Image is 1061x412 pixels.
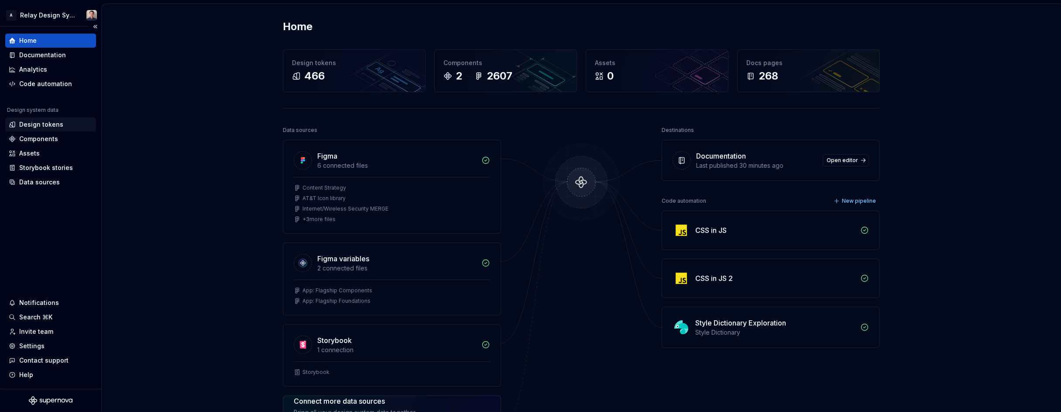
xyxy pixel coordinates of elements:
[19,36,37,45] div: Home
[5,34,96,48] a: Home
[283,242,501,315] a: Figma variables2 connected filesApp: Flagship ComponentsApp: Flagship Foundations
[19,327,53,336] div: Invite team
[317,346,476,354] div: 1 connection
[746,59,871,67] div: Docs pages
[283,140,501,234] a: Figma6 connected filesContent StrategyAT&T Icon libraryInternet/Wireless Security MERGE+3more files
[5,48,96,62] a: Documentation
[302,195,346,202] div: AT&T Icon library
[302,298,371,305] div: App: Flagship Foundations
[19,135,58,143] div: Components
[5,353,96,367] button: Contact support
[19,120,63,129] div: Design tokens
[662,124,694,136] div: Destinations
[842,197,876,204] span: New pipeline
[304,69,325,83] div: 466
[19,149,40,158] div: Assets
[5,175,96,189] a: Data sources
[19,51,66,59] div: Documentation
[283,49,426,92] a: Design tokens466
[29,396,72,405] svg: Supernova Logo
[443,59,568,67] div: Components
[317,151,337,161] div: Figma
[302,287,372,294] div: App: Flagship Components
[19,298,59,307] div: Notifications
[292,59,416,67] div: Design tokens
[317,264,476,273] div: 2 connected files
[317,161,476,170] div: 6 connected files
[595,59,719,67] div: Assets
[7,107,58,114] div: Design system data
[19,356,69,365] div: Contact support
[5,325,96,339] a: Invite team
[302,369,330,376] div: Storybook
[5,296,96,310] button: Notifications
[823,154,869,166] a: Open editor
[5,368,96,382] button: Help
[89,21,101,33] button: Collapse sidebar
[86,10,97,21] img: Bobby Tan
[5,161,96,175] a: Storybook stories
[6,10,17,21] div: A
[5,118,96,132] a: Design tokens
[607,69,614,83] div: 0
[19,65,47,74] div: Analytics
[696,161,817,170] div: Last published 30 minutes ago
[2,6,100,24] button: ARelay Design SystemBobby Tan
[434,49,577,92] a: Components22607
[19,370,33,379] div: Help
[5,310,96,324] button: Search ⌘K
[695,328,855,337] div: Style Dictionary
[294,396,416,406] div: Connect more data sources
[827,157,858,164] span: Open editor
[20,11,76,20] div: Relay Design System
[19,313,52,322] div: Search ⌘K
[302,216,336,223] div: + 3 more files
[5,132,96,146] a: Components
[302,205,388,212] div: Internet/Wireless Security MERGE
[5,146,96,160] a: Assets
[456,69,462,83] div: 2
[5,62,96,76] a: Analytics
[19,163,73,172] div: Storybook stories
[831,195,880,207] button: New pipeline
[487,69,512,83] div: 2607
[696,151,746,161] div: Documentation
[317,253,369,264] div: Figma variables
[695,225,727,235] div: CSS in JS
[695,318,786,328] div: Style Dictionary Exploration
[19,342,45,350] div: Settings
[662,195,706,207] div: Code automation
[283,124,317,136] div: Data sources
[19,178,60,187] div: Data sources
[695,273,733,284] div: CSS in JS 2
[759,69,778,83] div: 268
[283,324,501,387] a: Storybook1 connectionStorybook
[19,80,72,88] div: Code automation
[302,184,346,191] div: Content Strategy
[737,49,880,92] a: Docs pages268
[317,335,352,346] div: Storybook
[5,77,96,91] a: Code automation
[586,49,728,92] a: Assets0
[283,20,312,34] h2: Home
[5,339,96,353] a: Settings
